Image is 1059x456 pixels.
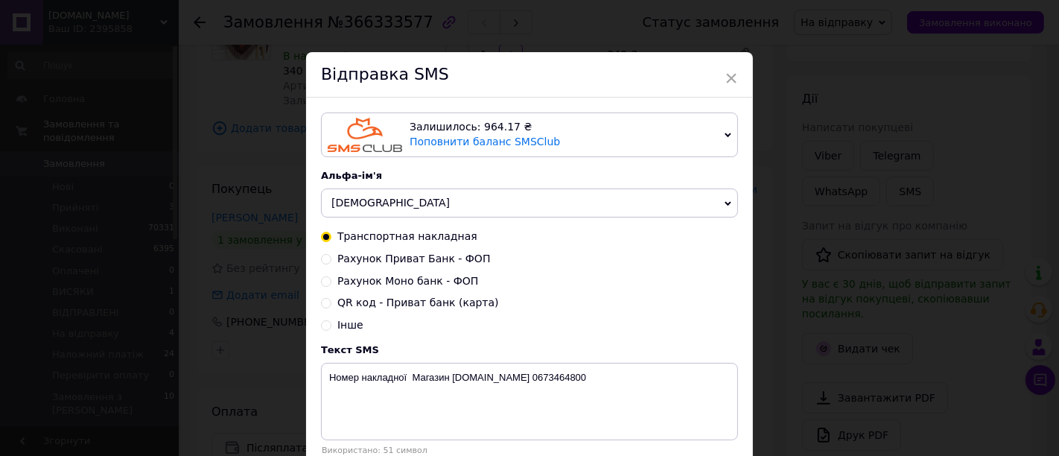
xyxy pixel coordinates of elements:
[321,446,738,455] div: Використано: 51 символ
[725,66,738,91] span: ×
[337,230,477,242] span: Транспортная накладная
[410,120,719,135] div: Залишилось: 964.17 ₴
[410,136,560,148] a: Поповнити баланс SMSClub
[337,319,363,331] span: Інше
[337,275,478,287] span: Рахунок Моно банк - ФОП
[321,170,382,181] span: Альфа-ім'я
[306,52,753,98] div: Відправка SMS
[331,197,450,209] span: [DEMOGRAPHIC_DATA]
[321,363,738,440] textarea: Номер накладної Магазин [DOMAIN_NAME] 0673464800
[321,344,738,355] div: Текст SMS
[337,297,499,308] span: QR код - Приват банк (карта)
[337,253,491,265] span: Рахунок Приват Банк - ФОП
